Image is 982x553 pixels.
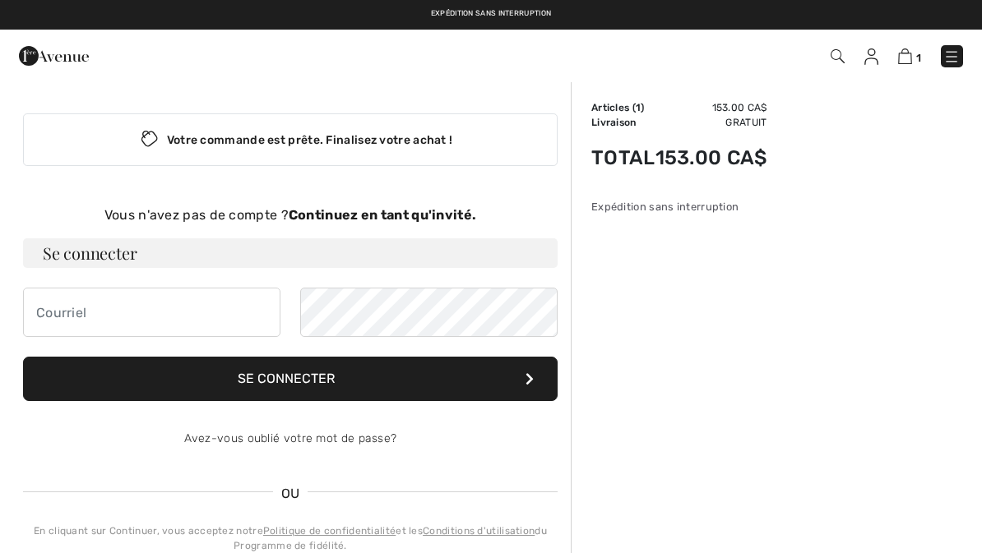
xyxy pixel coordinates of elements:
input: Courriel [23,288,280,337]
button: Se connecter [23,357,558,401]
a: Politique de confidentialité [263,525,396,537]
div: En cliquant sur Continuer, vous acceptez notre et les du Programme de fidélité. [23,523,558,553]
div: Expédition sans interruption [591,199,767,214]
a: 1ère Avenue [19,47,89,62]
span: OU [273,484,308,504]
div: Vous n'avez pas de compte ? [23,205,558,225]
span: 1 [636,102,641,113]
a: Avez-vous oublié votre mot de passe? [184,431,397,445]
td: Livraison [591,115,655,130]
a: Conditions d'utilisation [423,525,535,537]
h3: Se connecter [23,238,558,268]
div: Votre commande est prête. Finalisez votre achat ! [23,113,558,166]
td: Total [591,130,655,186]
strong: Continuez en tant qu'invité. [289,207,476,223]
img: 1ère Avenue [19,39,89,72]
td: Articles ( ) [591,100,655,115]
